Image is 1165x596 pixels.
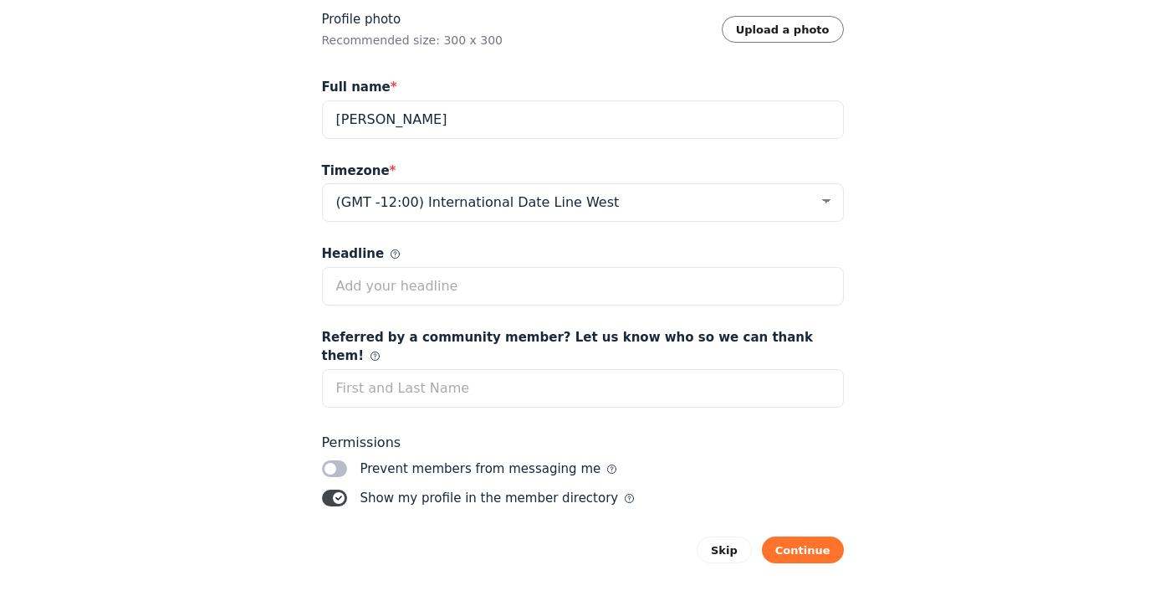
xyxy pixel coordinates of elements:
span: Timezone [322,162,396,181]
button: Upload a photo [722,16,844,43]
input: Add your headline [322,267,844,306]
span: Headline [322,244,401,264]
span: Show my profile in the member directory [360,489,635,508]
input: First and Last Name [322,369,844,408]
span: Full name [322,78,397,97]
button: Skip [697,537,752,563]
button: Continue [762,537,844,563]
div: Recommended size: 300 x 300 [322,32,503,49]
span: Referred by a community member? Let us know who so we can thank them! [322,328,844,366]
span: Prevent members from messaging me [360,460,617,479]
label: Profile photo [322,10,503,29]
span: Permissions [322,434,844,451]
